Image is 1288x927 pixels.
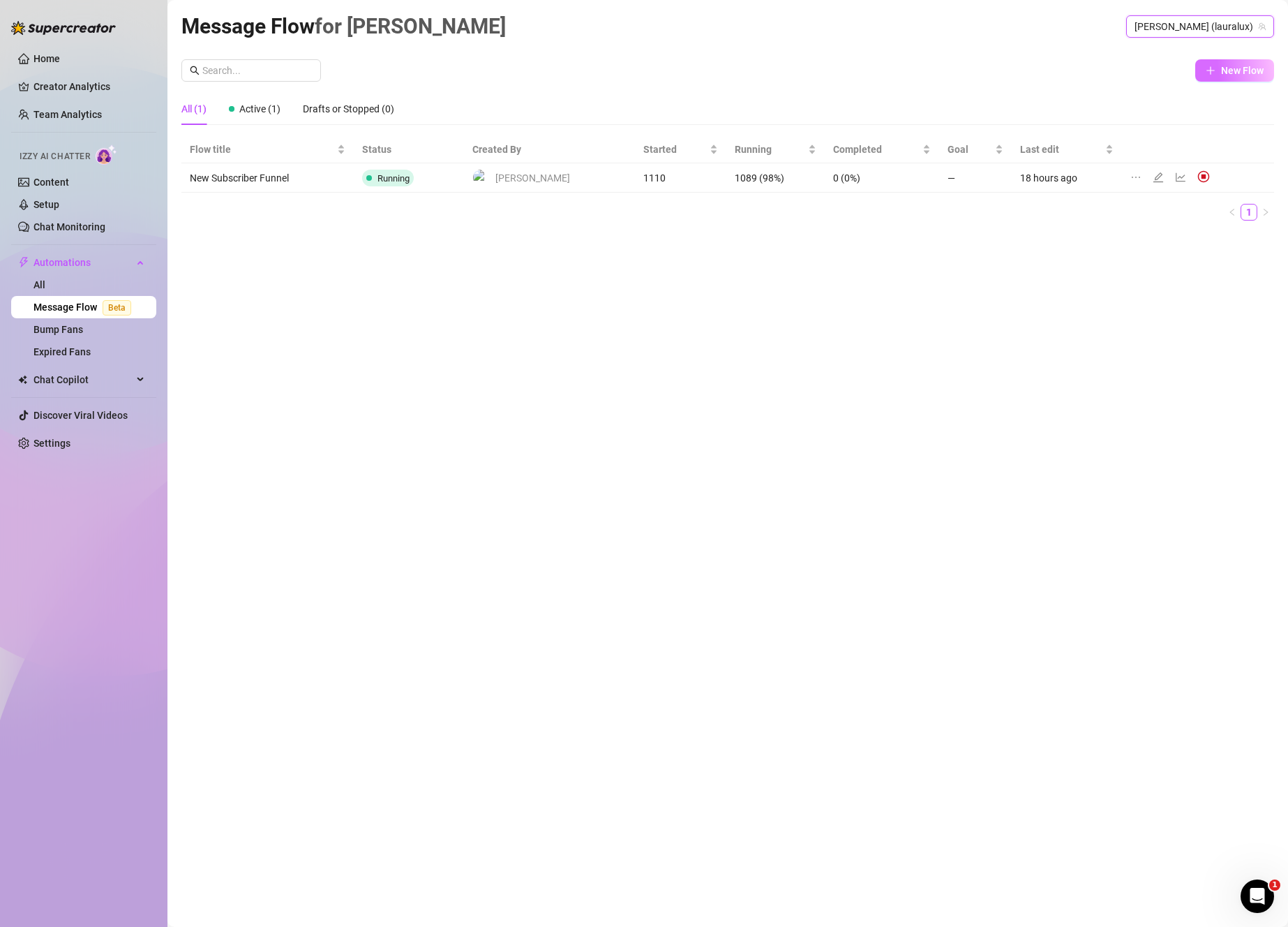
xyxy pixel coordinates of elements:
[33,177,69,188] a: Content
[833,142,920,157] span: Completed
[1241,880,1274,913] iframe: Intercom live chat
[1206,66,1215,75] span: plus
[33,109,102,120] a: Team Analytics
[190,142,334,157] span: Flow title
[33,369,133,391] span: Chat Copilot
[303,101,394,117] div: Drafts or Stopped (0)
[11,21,116,35] img: logo-BBDzfeDw.svg
[1130,172,1141,183] span: ellipsis
[1224,204,1241,221] button: left
[635,163,726,193] td: 1110
[190,66,200,75] span: search
[202,63,313,78] input: Search...
[939,136,1012,163] th: Goal
[181,101,207,117] div: All (1)
[33,279,45,290] a: All
[33,221,105,232] a: Chat Monitoring
[1269,880,1280,891] span: 1
[33,302,137,313] a: Message FlowBeta
[315,14,506,38] span: for [PERSON_NAME]
[1175,172,1186,183] span: line-chart
[1241,204,1257,221] li: 1
[239,103,280,114] span: Active (1)
[464,136,634,163] th: Created By
[726,163,825,193] td: 1089 (98%)
[20,150,90,163] span: Izzy AI Chatter
[1257,204,1274,221] li: Next Page
[354,136,464,163] th: Status
[33,251,133,274] span: Automations
[33,438,70,449] a: Settings
[1012,136,1122,163] th: Last edit
[1224,204,1241,221] li: Previous Page
[33,346,91,357] a: Expired Fans
[1153,172,1164,183] span: edit
[1135,16,1266,37] span: Laura (lauralux)
[33,324,83,335] a: Bump Fans
[939,163,1012,193] td: —
[181,163,354,193] td: New Subscriber Funnel
[495,170,570,186] span: [PERSON_NAME]
[18,375,27,385] img: Chat Copilot
[1258,22,1266,31] span: team
[377,173,410,184] span: Running
[103,300,131,316] span: Beta
[1195,59,1274,82] button: New Flow
[726,136,825,163] th: Running
[33,410,128,421] a: Discover Viral Videos
[948,142,992,157] span: Goal
[96,144,117,165] img: AI Chatter
[1020,142,1102,157] span: Last edit
[825,163,939,193] td: 0 (0%)
[1197,170,1210,183] img: svg%3e
[1241,205,1257,220] a: 1
[181,136,354,163] th: Flow title
[1221,65,1264,76] span: New Flow
[735,142,806,157] span: Running
[1257,204,1274,221] button: right
[33,75,145,98] a: Creator Analytics
[18,257,29,268] span: thunderbolt
[643,142,707,157] span: Started
[1261,208,1270,216] span: right
[473,170,489,186] img: Andrea Lozano
[1228,208,1236,216] span: left
[1012,163,1122,193] td: 18 hours ago
[825,136,939,163] th: Completed
[33,199,59,210] a: Setup
[33,53,60,64] a: Home
[635,136,726,163] th: Started
[181,10,506,43] article: Message Flow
